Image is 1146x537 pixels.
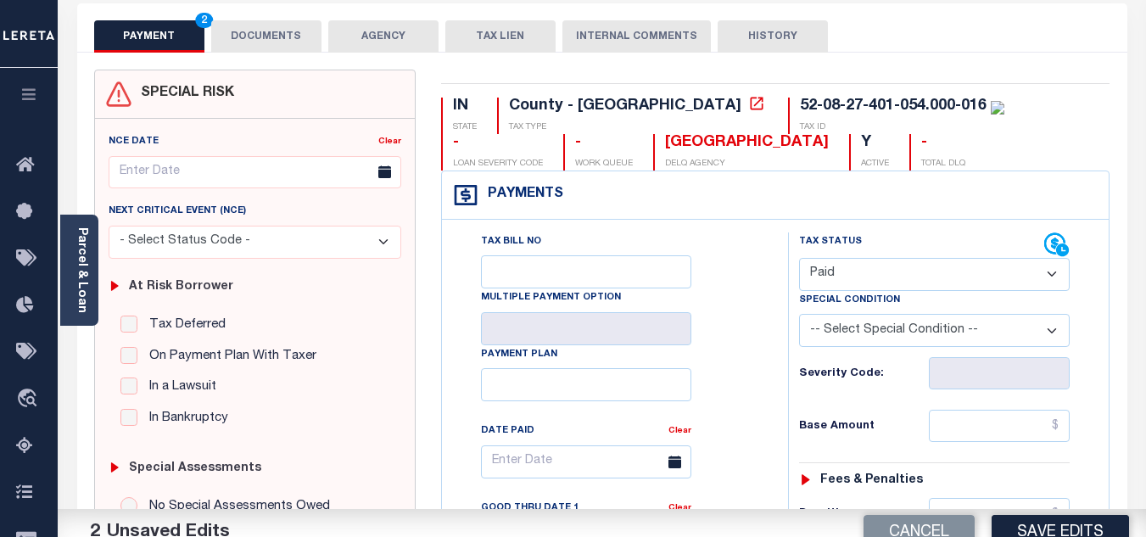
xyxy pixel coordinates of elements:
div: County - [GEOGRAPHIC_DATA] [509,98,741,114]
label: Tax Deferred [141,316,226,335]
h4: Payments [479,187,563,203]
p: DELQ AGENCY [665,158,829,171]
input: Enter Date [481,445,691,478]
label: Tax Status [799,235,862,249]
h6: Penalties [799,507,929,521]
a: Clear [668,427,691,435]
input: $ [929,410,1070,442]
span: 2 [195,13,213,28]
button: INTERNAL COMMENTS [562,20,711,53]
label: In a Lawsuit [141,378,216,397]
div: - [921,134,965,153]
a: Clear [668,504,691,512]
label: Special Condition [799,294,900,308]
input: $ [929,498,1070,530]
label: No Special Assessments Owed [141,497,330,517]
input: Enter Date [109,156,401,189]
label: NCE Date [109,135,159,149]
h6: Severity Code: [799,367,929,381]
div: - [575,134,633,153]
h6: Base Amount [799,420,929,434]
h6: At Risk Borrower [129,280,233,294]
label: In Bankruptcy [141,409,228,428]
p: TAX ID [800,121,1004,134]
p: LOAN SEVERITY CODE [453,158,543,171]
div: IN [453,98,477,116]
p: TOTAL DLQ [921,158,965,171]
label: Payment Plan [481,348,557,362]
button: TAX LIEN [445,20,556,53]
a: Parcel & Loan [75,227,87,313]
p: STATE [453,121,477,134]
p: WORK QUEUE [575,158,633,171]
div: Y [861,134,889,153]
a: Clear [378,137,401,146]
h4: SPECIAL RISK [132,86,234,102]
h6: Fees & Penalties [820,473,923,488]
p: ACTIVE [861,158,889,171]
div: - [453,134,543,153]
label: Next Critical Event (NCE) [109,204,246,219]
h6: Special Assessments [129,461,261,476]
label: Tax Bill No [481,235,541,249]
button: AGENCY [328,20,439,53]
label: Multiple Payment Option [481,291,621,305]
i: travel_explore [16,389,43,411]
button: HISTORY [718,20,828,53]
label: Good Thru Date 1 [481,501,579,516]
p: TAX TYPE [509,121,768,134]
img: check-icon-green.svg [991,101,1004,115]
label: On Payment Plan With Taxer [141,347,316,366]
div: 52-08-27-401-054.000-016 [800,98,987,114]
label: Date Paid [481,424,534,439]
button: PAYMENT [94,20,204,53]
button: DOCUMENTS [211,20,321,53]
div: [GEOGRAPHIC_DATA] [665,134,829,153]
